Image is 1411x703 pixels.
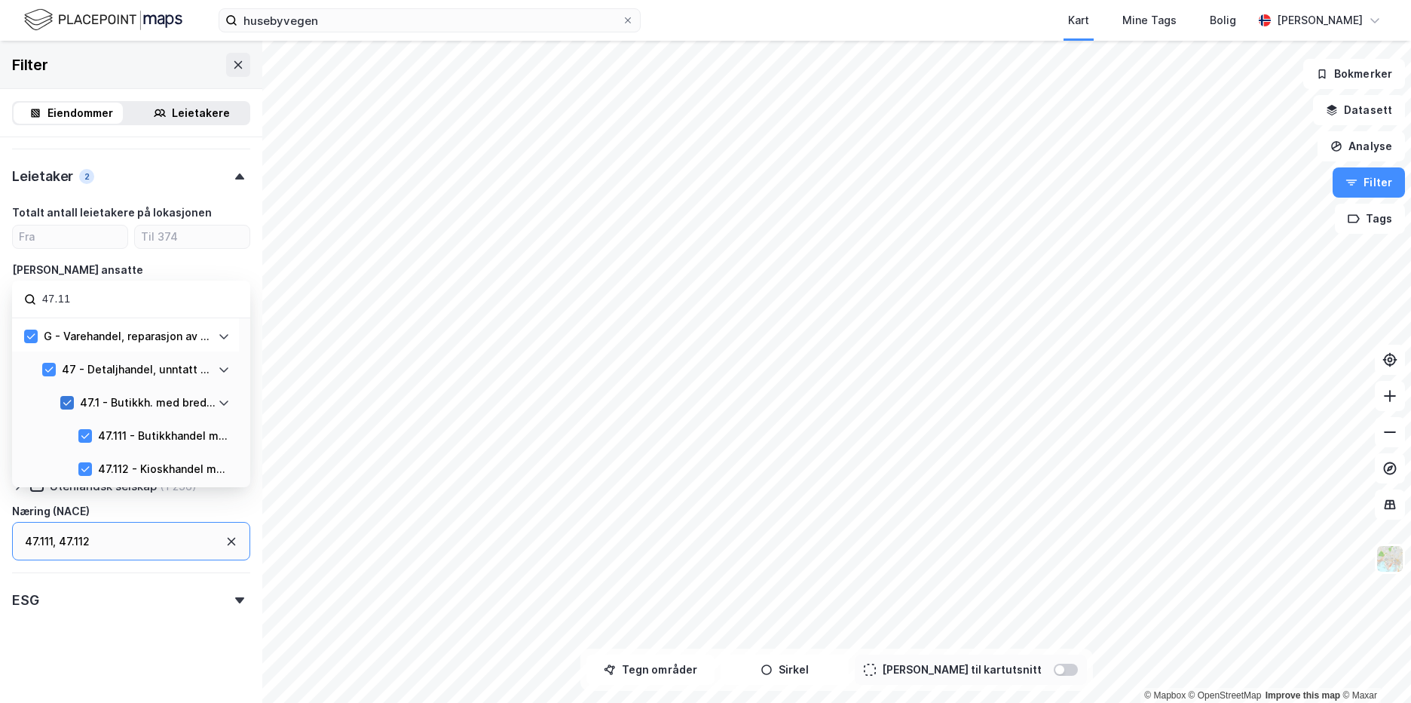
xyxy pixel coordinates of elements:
[1318,131,1405,161] button: Analyse
[882,661,1042,679] div: [PERSON_NAME] til kartutsnitt
[1313,95,1405,125] button: Datasett
[1333,167,1405,198] button: Filter
[1336,631,1411,703] div: Kontrollprogram for chat
[172,104,230,122] div: Leietakere
[237,9,622,32] input: Søk på adresse, matrikkel, gårdeiere, leietakere eller personer
[12,53,48,77] div: Filter
[12,591,38,609] div: ESG
[12,502,90,520] div: Næring (NACE)
[135,226,249,248] input: Til 374
[1376,545,1404,573] img: Z
[1277,11,1363,29] div: [PERSON_NAME]
[1068,11,1089,29] div: Kart
[79,169,94,184] div: 2
[25,533,56,551] div: 47.111 ,
[1336,631,1411,703] iframe: Chat Widget
[1122,11,1177,29] div: Mine Tags
[1266,690,1340,701] a: Improve this map
[12,261,143,279] div: [PERSON_NAME] ansatte
[59,533,90,551] div: 47.112
[1144,690,1186,701] a: Mapbox
[47,104,113,122] div: Eiendommer
[721,655,849,685] button: Sirkel
[12,167,73,186] div: Leietaker
[1189,690,1262,701] a: OpenStreetMap
[1210,11,1236,29] div: Bolig
[1303,59,1405,89] button: Bokmerker
[12,204,212,222] div: Totalt antall leietakere på lokasjonen
[586,655,715,685] button: Tegn områder
[1335,204,1405,234] button: Tags
[24,7,182,33] img: logo.f888ab2527a4732fd821a326f86c7f29.svg
[13,226,127,248] input: Fra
